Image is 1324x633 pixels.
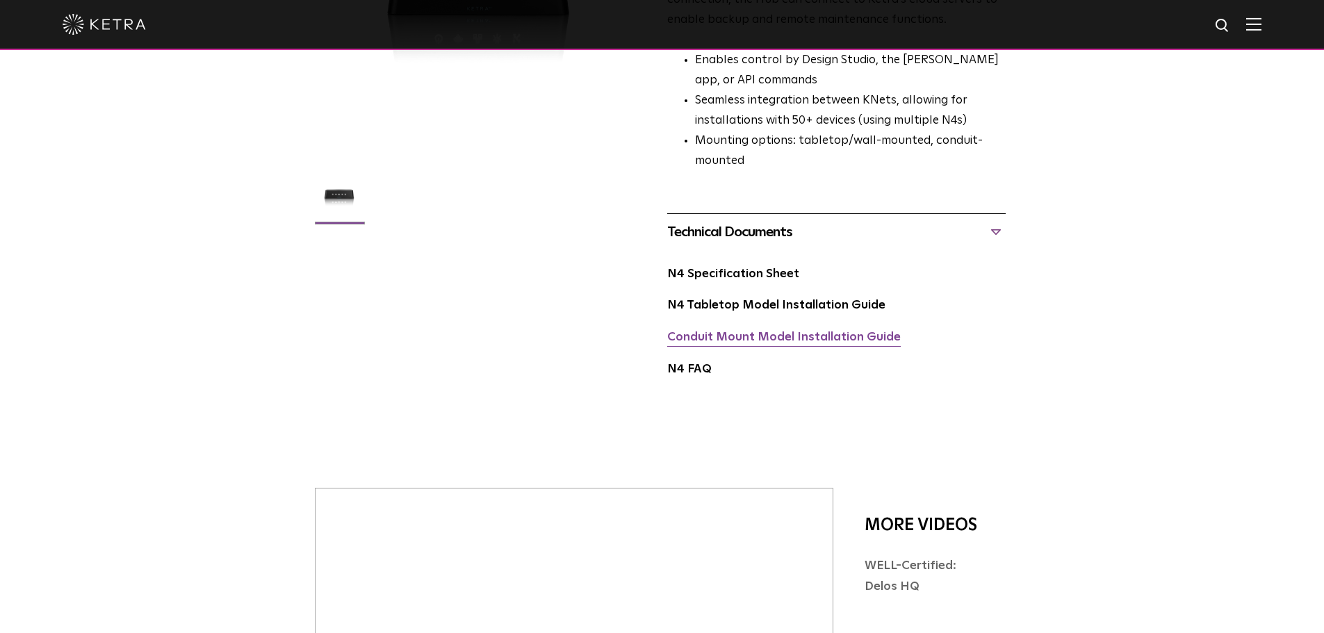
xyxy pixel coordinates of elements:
li: Seamless integration between KNets, allowing for installations with 50+ devices (using multiple N4s) [695,91,1006,131]
img: search icon [1214,17,1232,35]
div: Technical Documents [667,221,1006,243]
img: ketra-logo-2019-white [63,14,146,35]
img: Hamburger%20Nav.svg [1246,17,1261,31]
div: More Videos [865,509,989,542]
a: N4 Specification Sheet [667,268,799,280]
a: N4 FAQ [667,363,712,375]
li: Enables control by Design Studio, the [PERSON_NAME] app, or API commands [695,51,1006,91]
a: WELL-Certified: Delos HQ [865,560,956,593]
a: Conduit Mount Model Installation Guide [667,331,901,343]
li: Mounting options: tabletop/wall-mounted, conduit-mounted [695,131,1006,172]
a: N4 Tabletop Model Installation Guide [667,299,885,311]
img: N4 Hub [313,167,366,231]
